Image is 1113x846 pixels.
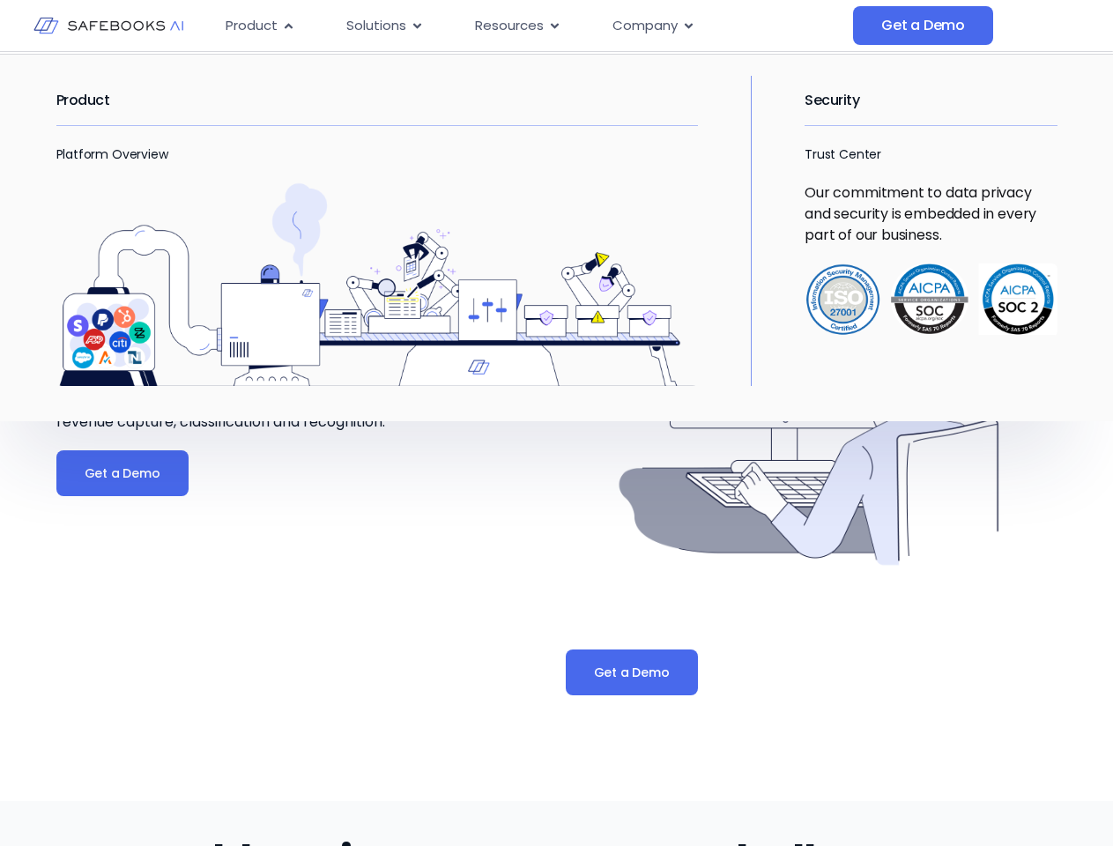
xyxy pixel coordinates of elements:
[475,16,544,36] span: Resources
[56,76,699,125] h2: Product
[805,182,1057,246] p: Our commitment to data privacy and security is embedded in every part of our business.
[853,6,993,45] a: Get a Demo
[211,9,853,43] div: Menu Toggle
[226,16,278,36] span: Product
[805,145,881,163] a: Trust Center
[346,16,406,36] span: Solutions
[56,145,168,163] a: Platform Overview
[612,16,678,36] span: Company
[56,450,189,496] a: Get a Demo
[805,76,1057,125] h2: Security
[594,664,670,681] span: Get a Demo
[881,17,965,34] span: Get a Demo
[566,649,698,695] a: Get a Demo
[85,464,160,482] span: Get a Demo
[211,9,853,43] nav: Menu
